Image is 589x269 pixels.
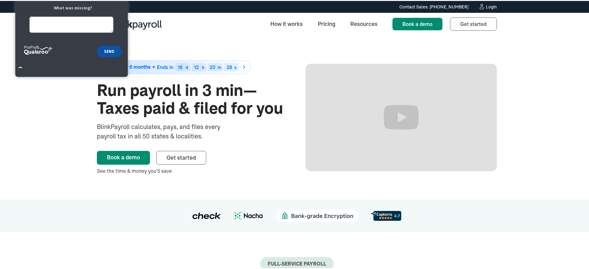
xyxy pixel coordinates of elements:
[202,64,204,69] div: h
[486,4,497,8] div: Login
[217,64,221,69] div: m
[15,62,26,72] button: Close Survey
[23,4,122,10] div: What was missing?
[460,20,487,26] span: Get started
[392,17,442,29] a: Book a demo
[24,51,52,56] a: ProProfs
[313,16,340,30] a: Pricing
[97,166,288,174] div: See the time & money you’ll save
[265,16,308,30] a: How it works
[450,17,497,30] a: Get started
[97,15,162,31] a: home
[234,64,237,69] div: s
[268,260,326,266] div: Full-Service payroll
[399,3,468,9] div: Contact Sales: [PHONE_NUMBER]
[167,153,196,160] span: Get started
[227,63,232,69] span: 28
[478,2,497,9] a: Login
[306,63,497,170] iframe: Run Payroll in 3 min with BlinkPayroll
[97,81,288,116] h1: Run payroll in 3 min—Taxes paid & filed for you
[345,16,382,30] a: Resources
[402,20,432,26] span: Book a demo
[97,45,122,56] button: SEND
[97,59,288,73] a: 50% off for 6 monthsEnds in18d12h20m28s
[194,63,199,69] span: 12
[97,150,150,164] a: Book a demo
[210,63,216,69] span: 20
[24,44,39,49] tspan: ProProfs
[186,64,188,69] div: d
[178,63,182,69] span: 18
[156,150,206,164] a: Get started
[371,210,401,220] img: d56c0860-961d-46a8-819e-eda1494028f8.svg
[157,63,173,69] span: Ends in
[97,121,237,140] div: BlinkPayroll calculates, pays, and files every payroll tax in all 50 states & localities.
